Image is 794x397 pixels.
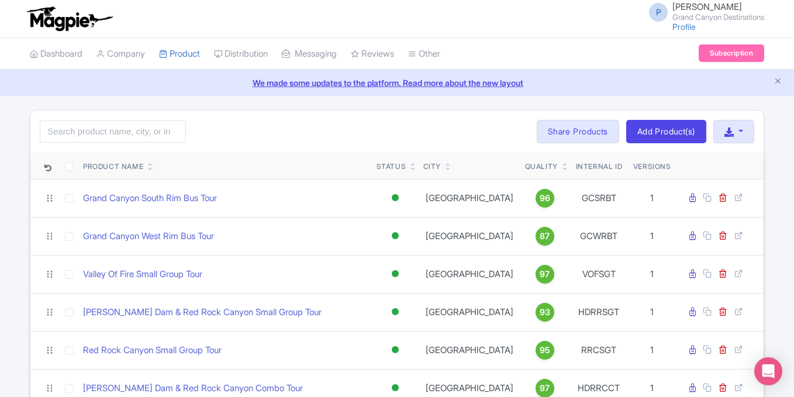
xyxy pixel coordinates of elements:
a: Red Rock Canyon Small Group Tour [83,344,222,357]
a: [PERSON_NAME] Dam & Red Rock Canyon Small Group Tour [83,306,322,319]
span: 93 [540,306,550,319]
div: Active [389,265,401,282]
a: Product [159,38,200,70]
td: GCWRBT [569,217,629,255]
a: [PERSON_NAME] Dam & Red Rock Canyon Combo Tour [83,382,303,395]
a: Profile [672,22,696,32]
div: City [423,161,441,172]
a: 93 [525,303,565,322]
a: Valley Of Fire Small Group Tour [83,268,202,281]
a: Grand Canyon South Rim Bus Tour [83,192,217,205]
small: Grand Canyon Destinations [672,13,764,21]
a: Company [96,38,145,70]
div: Active [389,379,401,396]
span: 95 [540,344,550,357]
td: RRCSGT [569,331,629,369]
span: [PERSON_NAME] [672,1,742,12]
span: P [649,3,668,22]
span: 87 [540,230,550,243]
span: 1 [650,382,654,393]
div: Active [389,341,401,358]
div: Product Name [83,161,143,172]
td: [GEOGRAPHIC_DATA] [419,179,520,217]
div: Status [377,161,406,172]
th: Versions [629,153,676,179]
a: P [PERSON_NAME] Grand Canyon Destinations [642,2,764,21]
span: 1 [650,192,654,203]
input: Search product name, city, or interal id [40,120,186,143]
a: 96 [525,189,565,208]
div: Active [389,227,401,244]
div: Active [389,189,401,206]
a: Share Products [537,120,619,143]
span: 97 [540,268,550,281]
a: Other [408,38,440,70]
a: Grand Canyon West Rim Bus Tour [83,230,214,243]
div: Active [389,303,401,320]
a: Subscription [699,44,764,62]
a: Reviews [351,38,394,70]
td: GCSRBT [569,179,629,217]
td: VOFSGT [569,255,629,293]
td: HDRRSGT [569,293,629,331]
a: 97 [525,265,565,284]
button: Close announcement [774,75,782,89]
span: 1 [650,230,654,241]
span: 1 [650,344,654,355]
td: [GEOGRAPHIC_DATA] [419,255,520,293]
a: Messaging [282,38,337,70]
div: Open Intercom Messenger [754,357,782,385]
a: 95 [525,341,565,360]
a: 87 [525,227,565,246]
div: Quality [525,161,558,172]
span: 96 [540,192,550,205]
td: [GEOGRAPHIC_DATA] [419,293,520,331]
span: 97 [540,382,550,395]
a: We made some updates to the platform. Read more about the new layout [7,77,787,89]
td: [GEOGRAPHIC_DATA] [419,217,520,255]
a: Dashboard [30,38,82,70]
a: Add Product(s) [626,120,706,143]
td: [GEOGRAPHIC_DATA] [419,331,520,369]
th: Internal ID [569,153,629,179]
span: 1 [650,306,654,317]
a: Distribution [214,38,268,70]
span: 1 [650,268,654,279]
img: logo-ab69f6fb50320c5b225c76a69d11143b.png [24,6,115,32]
